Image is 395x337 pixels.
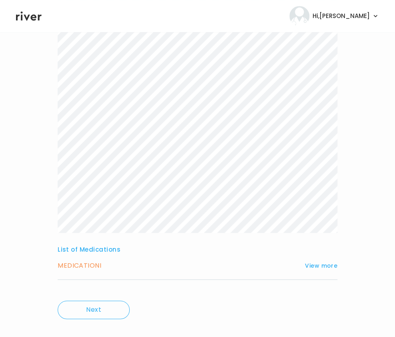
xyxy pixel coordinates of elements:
[305,261,337,270] button: View more
[313,10,370,22] span: Hi, [PERSON_NAME]
[58,244,337,255] h3: List of Medications
[289,6,309,26] img: user avatar
[58,260,101,271] h3: MEDICATION I
[289,6,379,26] button: user avatarHi,[PERSON_NAME]
[58,301,130,319] button: Next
